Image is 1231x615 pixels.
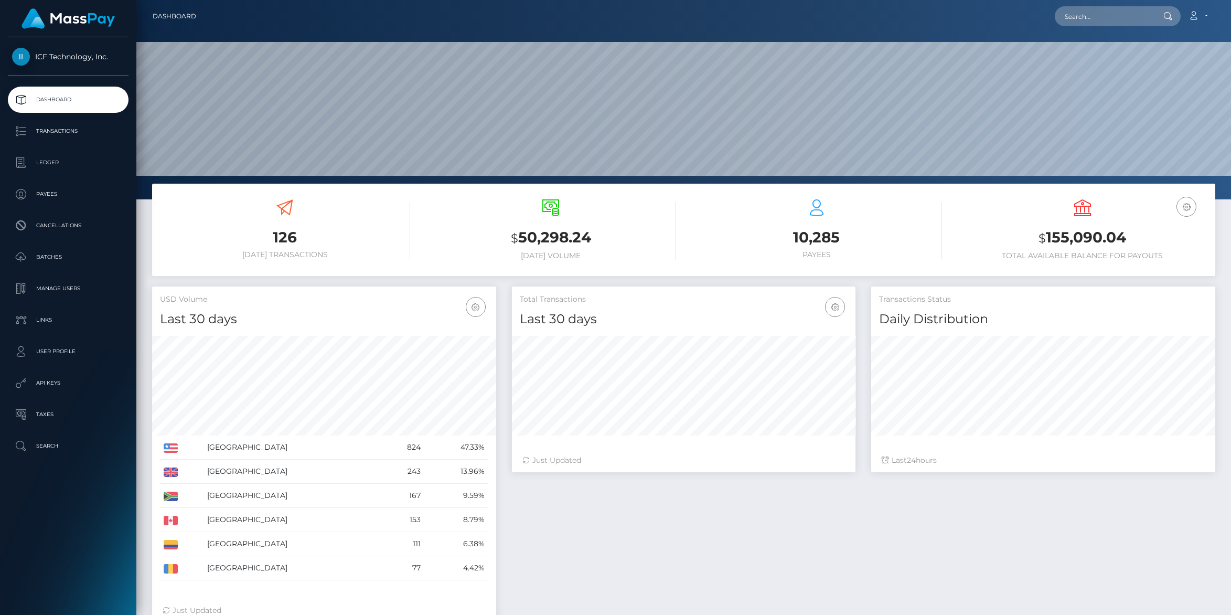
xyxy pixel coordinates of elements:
[164,468,178,477] img: GB.png
[164,540,178,549] img: CO.png
[1055,6,1153,26] input: Search...
[382,556,424,580] td: 77
[522,455,845,466] div: Just Updated
[12,123,124,139] p: Transactions
[8,244,129,270] a: Batches
[424,460,488,484] td: 13.96%
[204,460,381,484] td: [GEOGRAPHIC_DATA]
[882,455,1205,466] div: Last hours
[8,213,129,239] a: Cancellations
[12,312,124,328] p: Links
[424,532,488,556] td: 6.38%
[520,310,848,328] h4: Last 30 days
[12,186,124,202] p: Payees
[8,401,129,428] a: Taxes
[204,532,381,556] td: [GEOGRAPHIC_DATA]
[204,556,381,580] td: [GEOGRAPHIC_DATA]
[160,227,410,248] h3: 126
[8,52,129,61] span: ICF Technology, Inc.
[382,508,424,532] td: 153
[907,455,916,465] span: 24
[204,508,381,532] td: [GEOGRAPHIC_DATA]
[164,443,178,453] img: US.png
[12,375,124,391] p: API Keys
[8,181,129,207] a: Payees
[164,492,178,501] img: ZA.png
[12,249,124,265] p: Batches
[12,218,124,234] p: Cancellations
[424,556,488,580] td: 4.42%
[160,294,488,305] h5: USD Volume
[164,516,178,525] img: CA.png
[8,87,129,113] a: Dashboard
[382,532,424,556] td: 111
[8,307,129,333] a: Links
[22,8,115,29] img: MassPay Logo
[957,251,1207,260] h6: Total Available Balance for Payouts
[12,407,124,422] p: Taxes
[8,150,129,176] a: Ledger
[8,370,129,396] a: API Keys
[12,281,124,296] p: Manage Users
[12,48,30,66] img: ICF Technology, Inc.
[12,155,124,171] p: Ledger
[426,251,676,260] h6: [DATE] Volume
[1039,231,1046,246] small: $
[204,436,381,460] td: [GEOGRAPHIC_DATA]
[957,227,1207,249] h3: 155,090.04
[879,310,1207,328] h4: Daily Distribution
[153,5,196,27] a: Dashboard
[160,310,488,328] h4: Last 30 days
[12,438,124,454] p: Search
[8,338,129,365] a: User Profile
[160,250,410,259] h6: [DATE] Transactions
[692,250,942,259] h6: Payees
[12,92,124,108] p: Dashboard
[204,484,381,508] td: [GEOGRAPHIC_DATA]
[8,118,129,144] a: Transactions
[520,294,848,305] h5: Total Transactions
[426,227,676,249] h3: 50,298.24
[382,436,424,460] td: 824
[8,275,129,302] a: Manage Users
[424,484,488,508] td: 9.59%
[511,231,518,246] small: $
[692,227,942,248] h3: 10,285
[382,484,424,508] td: 167
[879,294,1207,305] h5: Transactions Status
[12,344,124,359] p: User Profile
[424,508,488,532] td: 8.79%
[8,433,129,459] a: Search
[164,564,178,574] img: RO.png
[424,436,488,460] td: 47.33%
[382,460,424,484] td: 243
